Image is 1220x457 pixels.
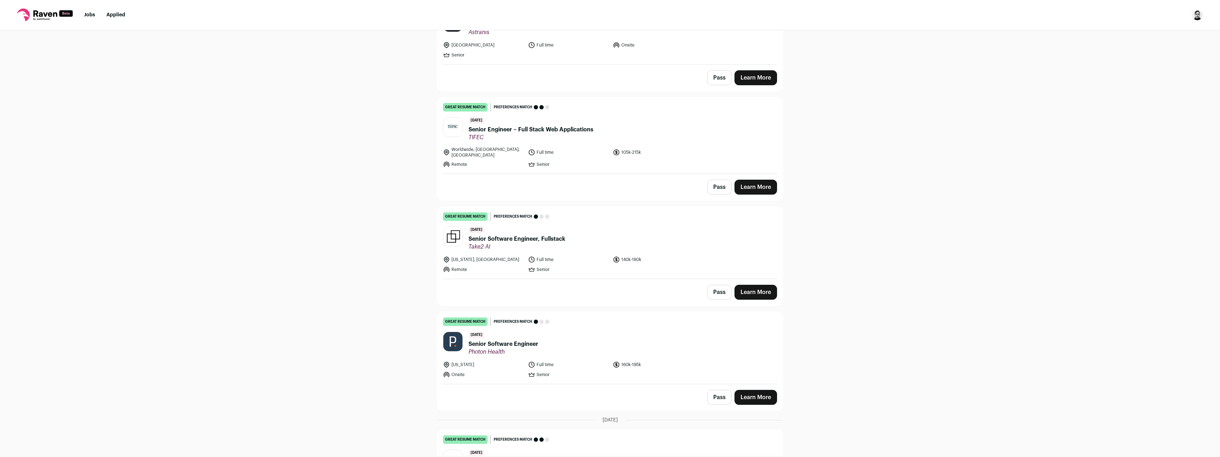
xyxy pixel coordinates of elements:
li: [GEOGRAPHIC_DATA] [443,42,524,49]
li: Full time [528,361,609,368]
span: [DATE] [468,227,484,233]
span: Preferences match [494,104,532,111]
span: [DATE] [468,332,484,338]
div: great resume match [443,317,488,326]
span: Senior Software Engineer, Fullstack [468,235,565,243]
img: 1bed34e9a7ad1f5e209559f65fd51d1a42f3522dafe3eea08c5e904d6a2faa38 [443,118,462,137]
span: Photon Health [468,348,538,355]
button: Pass [707,180,732,195]
span: Preferences match [494,318,532,325]
div: great resume match [443,212,488,221]
li: Full time [528,147,609,158]
a: Learn More [734,180,777,195]
a: Jobs [84,12,95,17]
span: Preferences match [494,436,532,443]
li: Remote [443,266,524,273]
span: [DATE] [468,117,484,124]
button: Pass [707,390,732,405]
div: great resume match [443,103,488,111]
a: Learn More [734,390,777,405]
a: Applied [106,12,125,17]
span: [DATE] [603,417,618,424]
li: Worldwide, [GEOGRAPHIC_DATA], [GEOGRAPHIC_DATA] [443,147,524,158]
span: Take2 AI [468,243,565,250]
li: Onsite [613,42,694,49]
span: TIFEC [468,134,593,141]
li: Senior [443,51,524,59]
span: Senior Engineer – Full Stack Web Applications [468,125,593,134]
li: Senior [528,371,609,378]
span: Astranis [468,29,540,36]
a: great resume match Preferences match [DATE] Senior Software Engineer, Fullstack Take2 AI [US_STAT... [437,207,783,279]
span: Preferences match [494,213,532,220]
span: Senior Software Engineer [468,340,538,348]
img: 1b8c88f87782c018796b4dd77cac3f7357573d4067858bd73afebb2f547fd9c1.jpg [443,227,462,246]
li: Full time [528,42,609,49]
li: 160k-195k [613,361,694,368]
img: e209323713d1da12c4916735fe0f09fe568cfebb3316224b7b9dd1738a18c309.png [443,332,462,351]
span: [DATE] [468,450,484,456]
a: great resume match Preferences match [DATE] Senior Engineer – Full Stack Web Applications TIFEC W... [437,97,783,174]
div: great resume match [443,435,488,444]
button: Pass [707,70,732,85]
li: Remote [443,161,524,168]
li: Senior [528,266,609,273]
li: 105k-215k [613,147,694,158]
a: great resume match Preferences match [DATE] Senior Software Engineer Photon Health [US_STATE] Ful... [437,312,783,384]
li: Onsite [443,371,524,378]
li: 140k-180k [613,256,694,263]
button: Pass [707,285,732,300]
li: [US_STATE], [GEOGRAPHIC_DATA] [443,256,524,263]
li: Full time [528,256,609,263]
a: Learn More [734,70,777,85]
a: Learn More [734,285,777,300]
img: 4893885-medium_jpg [1192,9,1203,21]
button: Open dropdown [1192,9,1203,21]
li: Senior [528,161,609,168]
li: [US_STATE] [443,361,524,368]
